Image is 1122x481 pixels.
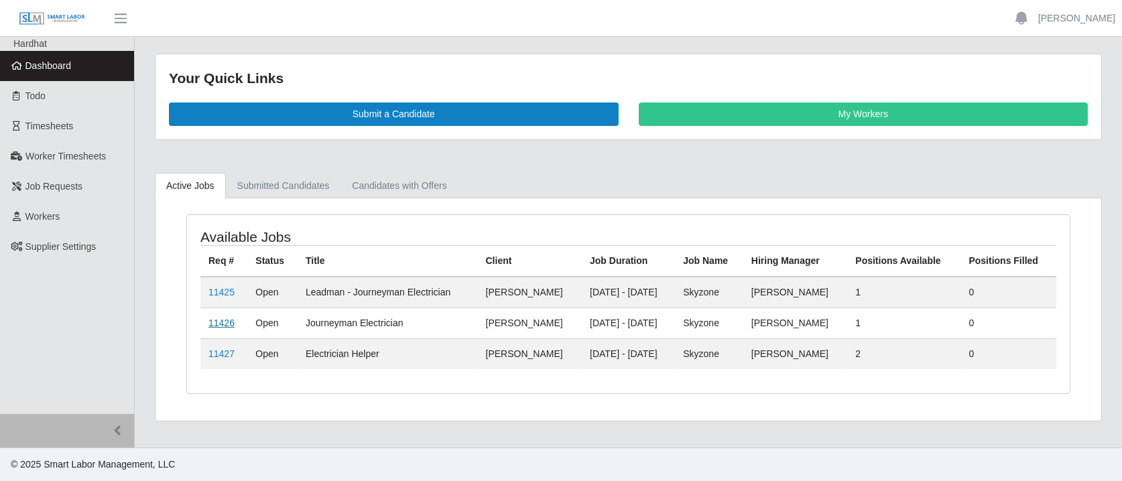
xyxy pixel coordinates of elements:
[478,307,582,338] td: [PERSON_NAME]
[847,245,960,277] th: Positions Available
[25,181,83,192] span: Job Requests
[208,318,235,328] a: 11426
[25,211,60,222] span: Workers
[11,459,175,470] span: © 2025 Smart Labor Management, LLC
[582,277,675,308] td: [DATE] - [DATE]
[582,245,675,277] th: Job Duration
[743,307,847,338] td: [PERSON_NAME]
[847,307,960,338] td: 1
[247,307,298,338] td: Open
[25,121,74,131] span: Timesheets
[743,245,847,277] th: Hiring Manager
[743,277,847,308] td: [PERSON_NAME]
[639,102,1088,126] a: My Workers
[298,307,478,338] td: Journeyman Electrician
[247,277,298,308] td: Open
[582,338,675,369] td: [DATE] - [DATE]
[200,228,546,245] h4: Available Jobs
[675,338,743,369] td: Skyzone
[298,245,478,277] th: Title
[847,277,960,308] td: 1
[208,287,235,297] a: 11425
[200,245,247,277] th: Req #
[478,338,582,369] td: [PERSON_NAME]
[582,307,675,338] td: [DATE] - [DATE]
[226,173,341,199] a: Submitted Candidates
[247,245,298,277] th: Status
[169,102,619,126] a: Submit a Candidate
[675,245,743,277] th: Job Name
[675,307,743,338] td: Skyzone
[19,11,86,26] img: SLM Logo
[340,173,458,199] a: Candidates with Offers
[25,60,72,71] span: Dashboard
[298,338,478,369] td: Electrician Helper
[1038,11,1115,25] a: [PERSON_NAME]
[25,241,97,252] span: Supplier Settings
[155,173,226,199] a: Active Jobs
[478,277,582,308] td: [PERSON_NAME]
[960,245,1056,277] th: Positions Filled
[208,348,235,359] a: 11427
[247,338,298,369] td: Open
[960,338,1056,369] td: 0
[675,277,743,308] td: Skyzone
[743,338,847,369] td: [PERSON_NAME]
[847,338,960,369] td: 2
[25,90,46,101] span: Todo
[13,38,47,49] span: Hardhat
[298,277,478,308] td: Leadman - Journeyman Electrician
[960,277,1056,308] td: 0
[169,68,1088,89] div: Your Quick Links
[478,245,582,277] th: Client
[25,151,106,161] span: Worker Timesheets
[960,307,1056,338] td: 0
